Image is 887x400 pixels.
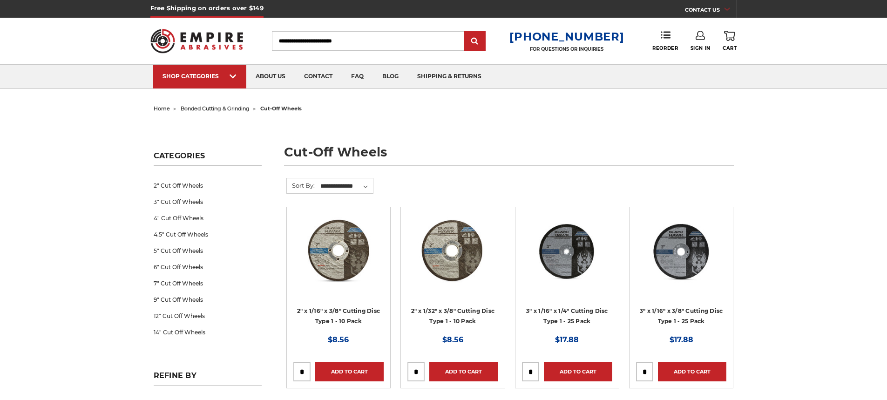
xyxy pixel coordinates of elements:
[163,73,237,80] div: SHOP CATEGORIES
[544,362,612,381] a: Add to Cart
[429,362,498,381] a: Add to Cart
[644,214,718,288] img: 3" x 1/16" x 3/8" Cutting Disc
[723,31,737,51] a: Cart
[154,259,262,275] a: 6" Cut Off Wheels
[373,65,408,88] a: blog
[442,335,463,344] span: $8.56
[526,307,608,325] a: 3" x 1/16" x 1/4" Cutting Disc Type 1 - 25 Pack
[509,30,624,43] a: [PHONE_NUMBER]
[154,226,262,243] a: 4.5" Cut Off Wheels
[181,105,250,112] a: bonded cutting & grinding
[154,243,262,259] a: 5" Cut Off Wheels
[685,5,737,18] a: CONTACT US
[415,214,490,288] img: 2" x 1/32" x 3/8" Cut Off Wheel
[154,292,262,308] a: 9" Cut Off Wheels
[530,214,604,288] img: 3” x .0625” x 1/4” Die Grinder Cut-Off Wheels by Black Hawk Abrasives
[408,65,491,88] a: shipping & returns
[652,31,678,51] a: Reorder
[328,335,349,344] span: $8.56
[293,214,384,304] a: 2" x 1/16" x 3/8" Cut Off Wheel
[723,45,737,51] span: Cart
[411,307,495,325] a: 2" x 1/32" x 3/8" Cutting Disc Type 1 - 10 Pack
[640,307,723,325] a: 3" x 1/16" x 3/8" Cutting Disc Type 1 - 25 Pack
[297,307,380,325] a: 2" x 1/16" x 3/8" Cutting Disc Type 1 - 10 Pack
[154,105,170,112] a: home
[154,371,262,386] h5: Refine by
[284,146,734,166] h1: cut-off wheels
[315,362,384,381] a: Add to Cart
[670,335,693,344] span: $17.88
[691,45,711,51] span: Sign In
[342,65,373,88] a: faq
[154,324,262,340] a: 14" Cut Off Wheels
[509,46,624,52] p: FOR QUESTIONS OR INQUIRIES
[150,23,244,59] img: Empire Abrasives
[466,32,484,51] input: Submit
[407,214,498,304] a: 2" x 1/32" x 3/8" Cut Off Wheel
[658,362,726,381] a: Add to Cart
[154,308,262,324] a: 12" Cut Off Wheels
[246,65,295,88] a: about us
[295,65,342,88] a: contact
[154,275,262,292] a: 7" Cut Off Wheels
[522,214,612,304] a: 3” x .0625” x 1/4” Die Grinder Cut-Off Wheels by Black Hawk Abrasives
[154,151,262,166] h5: Categories
[652,45,678,51] span: Reorder
[154,194,262,210] a: 3" Cut Off Wheels
[260,105,302,112] span: cut-off wheels
[154,210,262,226] a: 4" Cut Off Wheels
[287,178,315,192] label: Sort By:
[319,179,373,193] select: Sort By:
[301,214,376,288] img: 2" x 1/16" x 3/8" Cut Off Wheel
[154,177,262,194] a: 2" Cut Off Wheels
[636,214,726,304] a: 3" x 1/16" x 3/8" Cutting Disc
[555,335,579,344] span: $17.88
